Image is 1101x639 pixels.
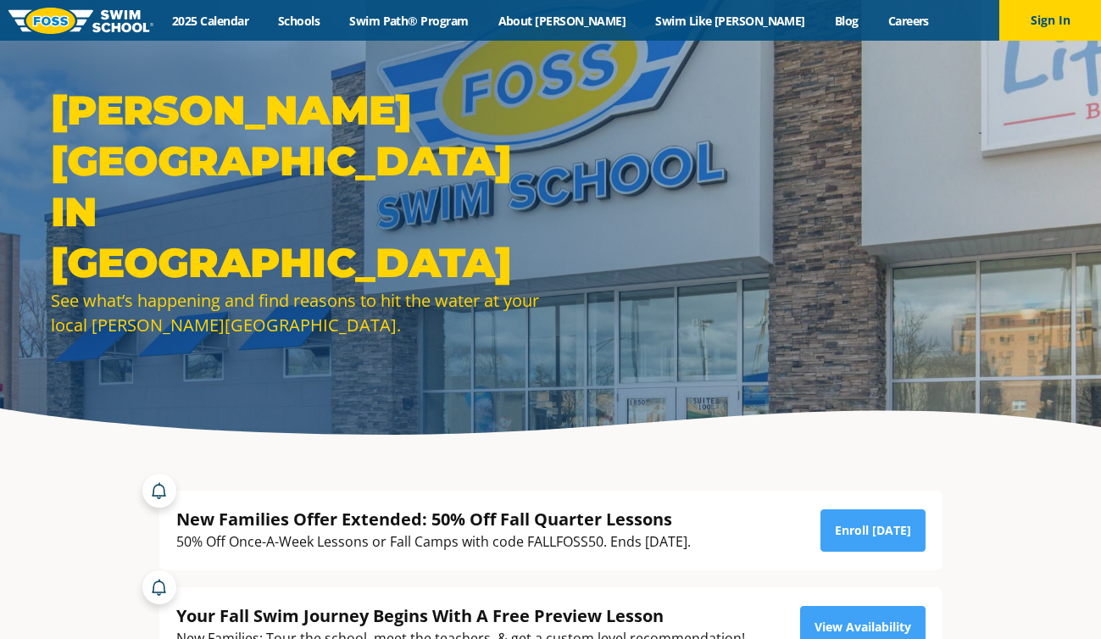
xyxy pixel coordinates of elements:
[8,8,153,34] img: FOSS Swim School Logo
[820,13,873,29] a: Blog
[176,508,691,531] div: New Families Offer Extended: 50% Off Fall Quarter Lessons
[641,13,820,29] a: Swim Like [PERSON_NAME]
[176,604,745,627] div: Your Fall Swim Journey Begins With A Free Preview Lesson
[820,509,926,552] a: Enroll [DATE]
[176,531,691,553] div: 50% Off Once-A-Week Lessons or Fall Camps with code FALLFOSS50. Ends [DATE].
[51,85,542,288] h1: [PERSON_NAME][GEOGRAPHIC_DATA] in [GEOGRAPHIC_DATA]
[264,13,335,29] a: Schools
[873,13,943,29] a: Careers
[51,288,542,337] div: See what’s happening and find reasons to hit the water at your local [PERSON_NAME][GEOGRAPHIC_DATA].
[335,13,483,29] a: Swim Path® Program
[483,13,641,29] a: About [PERSON_NAME]
[158,13,264,29] a: 2025 Calendar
